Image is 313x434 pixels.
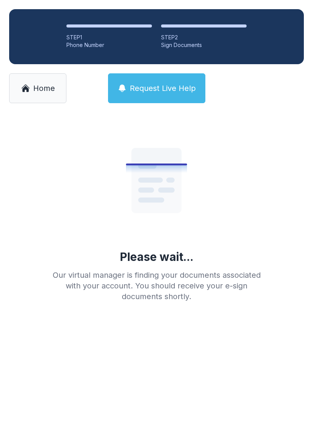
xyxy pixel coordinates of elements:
div: Please wait... [120,250,194,264]
span: Request Live Help [130,83,196,94]
div: STEP 1 [66,34,152,41]
div: STEP 2 [161,34,247,41]
div: Sign Documents [161,41,247,49]
div: Phone Number [66,41,152,49]
span: Home [33,83,55,94]
div: Our virtual manager is finding your documents associated with your account. You should receive yo... [47,270,266,302]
